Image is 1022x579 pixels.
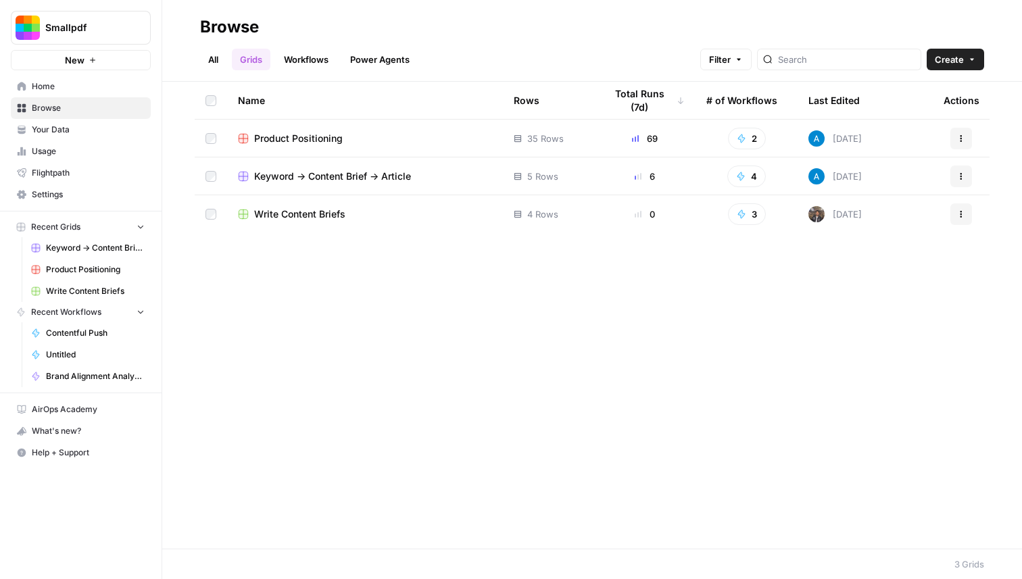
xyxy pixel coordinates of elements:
img: Smallpdf Logo [16,16,40,40]
img: yxnc04dkqktdkzli2cw8vvjrdmdz [808,206,825,222]
span: AirOps Academy [32,403,145,416]
span: Keyword -> Content Brief -> Article [254,170,411,183]
a: Product Positioning [25,259,151,280]
span: Product Positioning [46,263,145,276]
button: 3 [728,203,766,225]
span: Recent Grids [31,221,80,233]
div: Rows [514,82,539,119]
span: Usage [32,145,145,157]
div: Total Runs (7d) [605,82,685,119]
button: 2 [728,128,766,149]
span: Smallpdf [45,21,127,34]
div: 0 [605,207,685,221]
span: Settings [32,188,145,201]
span: Write Content Briefs [46,285,145,297]
div: Name [238,82,492,119]
span: 35 Rows [527,132,564,145]
a: Grids [232,49,270,70]
a: Untitled [25,344,151,366]
a: Flightpath [11,162,151,184]
div: [DATE] [808,130,862,147]
div: 3 Grids [954,557,984,571]
span: Brand Alignment Analyzer [46,370,145,382]
span: Your Data [32,124,145,136]
a: Workflows [276,49,337,70]
div: Actions [944,82,979,119]
a: Settings [11,184,151,205]
input: Search [778,53,915,66]
a: Keyword -> Content Brief -> Article [238,170,492,183]
span: 5 Rows [527,170,558,183]
span: New [65,53,84,67]
span: Filter [709,53,731,66]
span: 4 Rows [527,207,558,221]
span: Create [935,53,964,66]
div: 69 [605,132,685,145]
button: Recent Workflows [11,302,151,322]
a: Write Content Briefs [25,280,151,302]
div: [DATE] [808,168,862,184]
div: # of Workflows [706,82,777,119]
a: Your Data [11,119,151,141]
div: Browse [200,16,259,38]
span: Home [32,80,145,93]
div: [DATE] [808,206,862,222]
span: Recent Workflows [31,306,101,318]
button: Filter [700,49,752,70]
div: 6 [605,170,685,183]
a: Brand Alignment Analyzer [25,366,151,387]
a: AirOps Academy [11,399,151,420]
img: o3cqybgnmipr355j8nz4zpq1mc6x [808,168,825,184]
button: Create [927,49,984,70]
span: Product Positioning [254,132,343,145]
span: Flightpath [32,167,145,179]
span: Keyword -> Content Brief -> Article [46,242,145,254]
a: Keyword -> Content Brief -> Article [25,237,151,259]
span: Untitled [46,349,145,361]
button: 4 [727,166,766,187]
span: Help + Support [32,447,145,459]
button: Help + Support [11,442,151,463]
span: Browse [32,102,145,114]
a: Power Agents [342,49,418,70]
img: o3cqybgnmipr355j8nz4zpq1mc6x [808,130,825,147]
span: Contentful Push [46,327,145,339]
span: Write Content Briefs [254,207,345,221]
button: What's new? [11,420,151,442]
button: Workspace: Smallpdf [11,11,151,45]
a: Home [11,76,151,97]
a: Write Content Briefs [238,207,492,221]
div: What's new? [11,421,150,441]
div: Last Edited [808,82,860,119]
button: Recent Grids [11,217,151,237]
a: All [200,49,226,70]
button: New [11,50,151,70]
a: Contentful Push [25,322,151,344]
a: Usage [11,141,151,162]
a: Browse [11,97,151,119]
a: Product Positioning [238,132,492,145]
